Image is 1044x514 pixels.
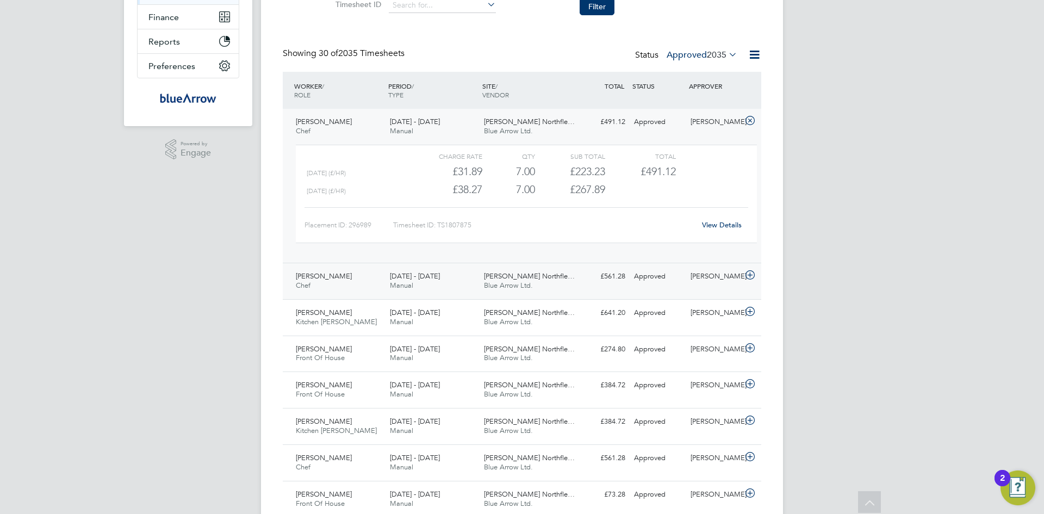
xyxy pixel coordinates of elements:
div: Approved [630,376,686,394]
div: APPROVER [686,76,743,96]
span: TOTAL [605,82,624,90]
span: Manual [390,499,413,508]
div: [PERSON_NAME] [686,486,743,504]
span: [PERSON_NAME] [296,417,352,426]
div: [PERSON_NAME] [686,449,743,467]
span: Blue Arrow Ltd. [484,281,533,290]
span: [DATE] - [DATE] [390,308,440,317]
div: Sub Total [535,150,605,163]
span: £491.12 [641,165,676,178]
span: Engage [181,148,211,158]
div: £73.28 [573,486,630,504]
label: Approved [667,49,737,60]
span: Manual [390,353,413,362]
span: [DATE] - [DATE] [390,344,440,354]
div: Approved [630,449,686,467]
div: PERIOD [386,76,480,104]
span: / [495,82,498,90]
span: Blue Arrow Ltd. [484,389,533,399]
span: [PERSON_NAME] Northfle… [484,453,575,462]
span: Manual [390,126,413,135]
span: Reports [148,36,180,47]
span: [PERSON_NAME] Northfle… [484,490,575,499]
span: [DATE] (£/HR) [307,187,346,195]
span: / [412,82,414,90]
span: 2035 [707,49,726,60]
div: 2 [1000,478,1005,492]
div: Approved [630,340,686,358]
span: [DATE] - [DATE] [390,380,440,389]
div: £561.28 [573,449,630,467]
div: WORKER [291,76,386,104]
span: Manual [390,389,413,399]
span: [DATE] - [DATE] [390,271,440,281]
span: Front Of House [296,389,345,399]
span: Blue Arrow Ltd. [484,353,533,362]
div: [PERSON_NAME] [686,376,743,394]
span: VENDOR [482,90,509,99]
span: [DATE] - [DATE] [390,417,440,426]
span: Manual [390,462,413,472]
div: Approved [630,486,686,504]
div: [PERSON_NAME] [686,304,743,322]
span: Blue Arrow Ltd. [484,126,533,135]
div: [PERSON_NAME] [686,340,743,358]
span: [PERSON_NAME] Northfle… [484,417,575,426]
span: [PERSON_NAME] [296,271,352,281]
span: Blue Arrow Ltd. [484,499,533,508]
span: [PERSON_NAME] Northfle… [484,308,575,317]
span: [DATE] - [DATE] [390,453,440,462]
div: STATUS [630,76,686,96]
div: £267.89 [535,181,605,199]
span: [PERSON_NAME] [296,117,352,126]
button: Reports [138,29,239,53]
span: Front Of House [296,353,345,362]
span: Chef [296,281,310,290]
span: ROLE [294,90,310,99]
span: [DATE] - [DATE] [390,490,440,499]
div: £491.12 [573,113,630,131]
span: Blue Arrow Ltd. [484,317,533,326]
div: Total [605,150,675,163]
span: [PERSON_NAME] [296,380,352,389]
span: [PERSON_NAME] [296,453,352,462]
span: Chef [296,462,310,472]
button: Preferences [138,54,239,78]
div: £38.27 [412,181,482,199]
span: / [322,82,324,90]
span: Finance [148,12,179,22]
div: Status [635,48,739,63]
span: TYPE [388,90,403,99]
button: Finance [138,5,239,29]
span: Powered by [181,139,211,148]
span: [PERSON_NAME] Northfle… [484,344,575,354]
span: Manual [390,317,413,326]
div: £274.80 [573,340,630,358]
a: Go to home page [137,89,239,107]
span: [PERSON_NAME] [296,308,352,317]
span: Manual [390,281,413,290]
div: [PERSON_NAME] [686,268,743,286]
a: Powered byEngage [165,139,212,160]
div: £223.23 [535,163,605,181]
div: £384.72 [573,413,630,431]
div: Approved [630,268,686,286]
div: Approved [630,413,686,431]
div: £31.89 [412,163,482,181]
span: [PERSON_NAME] Northfle… [484,271,575,281]
div: QTY [482,150,535,163]
div: 7.00 [482,181,535,199]
div: Showing [283,48,407,59]
div: Timesheet ID: TS1807875 [393,216,695,234]
span: [DATE] - [DATE] [390,117,440,126]
span: [PERSON_NAME] Northfle… [484,117,575,126]
div: [PERSON_NAME] [686,113,743,131]
div: £561.28 [573,268,630,286]
span: Blue Arrow Ltd. [484,462,533,472]
div: £384.72 [573,376,630,394]
div: [PERSON_NAME] [686,413,743,431]
span: Chef [296,126,310,135]
span: 30 of [319,48,338,59]
a: View Details [702,220,742,230]
div: Approved [630,113,686,131]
